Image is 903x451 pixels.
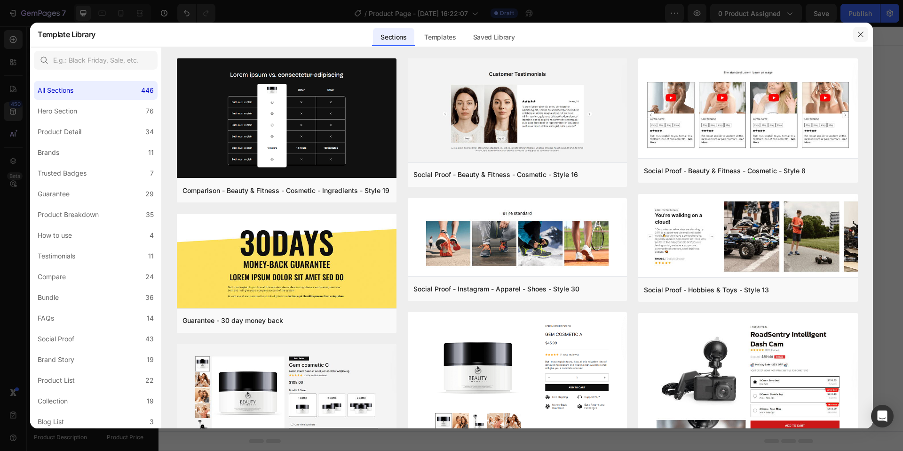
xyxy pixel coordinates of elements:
div: Guarantee - 30 day money back [182,315,283,326]
div: 36 [145,292,154,303]
div: Sections [373,28,414,47]
div: 43 [145,333,154,345]
span: inspired by CRO experts [267,117,331,125]
div: 19 [147,354,154,365]
span: Home [90,34,111,48]
h2: Template Library [38,22,95,47]
div: Social Proof - Hobbies & Toys - Style 13 [644,284,769,296]
div: 7 [150,168,154,179]
div: Generate layout [345,105,394,115]
div: How to use [38,230,72,241]
span: Product Title [123,34,168,48]
div: 76 [146,105,154,117]
input: E.g.: Black Friday, Sale, etc. [34,51,158,70]
span: then drag & drop elements [407,117,477,125]
div: Product Breakdown [38,209,99,220]
img: sp13.png [638,194,858,279]
div: 3 [150,416,154,427]
div: Bundle [38,292,59,303]
div: 11 [148,147,154,158]
div: Hero Section [38,105,77,117]
img: sp30.png [408,198,627,279]
div: Guarantee [38,188,70,200]
div: Collection [38,395,68,407]
div: FAQs [38,313,54,324]
span: Add section [350,84,395,94]
div: Open Intercom Messenger [871,405,894,427]
div: Choose templates [271,105,328,115]
div: 4 [150,230,154,241]
div: Add blank section [414,105,471,115]
div: 446 [141,85,154,96]
img: g30.png [177,214,396,310]
div: Comparison - Beauty & Fitness - Cosmetic - Ingredients - Style 19 [182,185,389,196]
div: Social Proof - Instagram - Apparel - Shoes - Style 30 [413,283,579,295]
div: Product Detail [38,126,81,137]
nav: breadcrumb [90,34,655,48]
img: sp8.png [638,58,858,160]
div: All Sections [38,85,73,96]
span: from URL or image [344,117,394,125]
div: 29 [145,188,154,200]
div: Testimonials [38,250,75,262]
div: 24 [145,271,154,282]
div: Brands [38,147,59,158]
img: sp16.png [408,58,627,164]
div: Trusted Badges [38,168,87,179]
div: 22 [145,375,154,386]
div: Brand Story [38,354,74,365]
div: 11 [148,250,154,262]
div: Blog List [38,416,64,427]
div: Social Proof - Beauty & Fitness - Cosmetic - Style 8 [644,165,806,177]
img: c19.png [177,58,396,180]
div: Product List [38,375,75,386]
div: Saved Library [466,28,523,47]
div: 19 [147,395,154,407]
div: 34 [145,126,154,137]
div: Templates [417,28,463,47]
div: Social Proof - Beauty & Fitness - Cosmetic - Style 16 [413,169,578,180]
div: Compare [38,271,66,282]
div: 14 [147,313,154,324]
div: 35 [146,209,154,220]
div: Social Proof [38,333,74,345]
